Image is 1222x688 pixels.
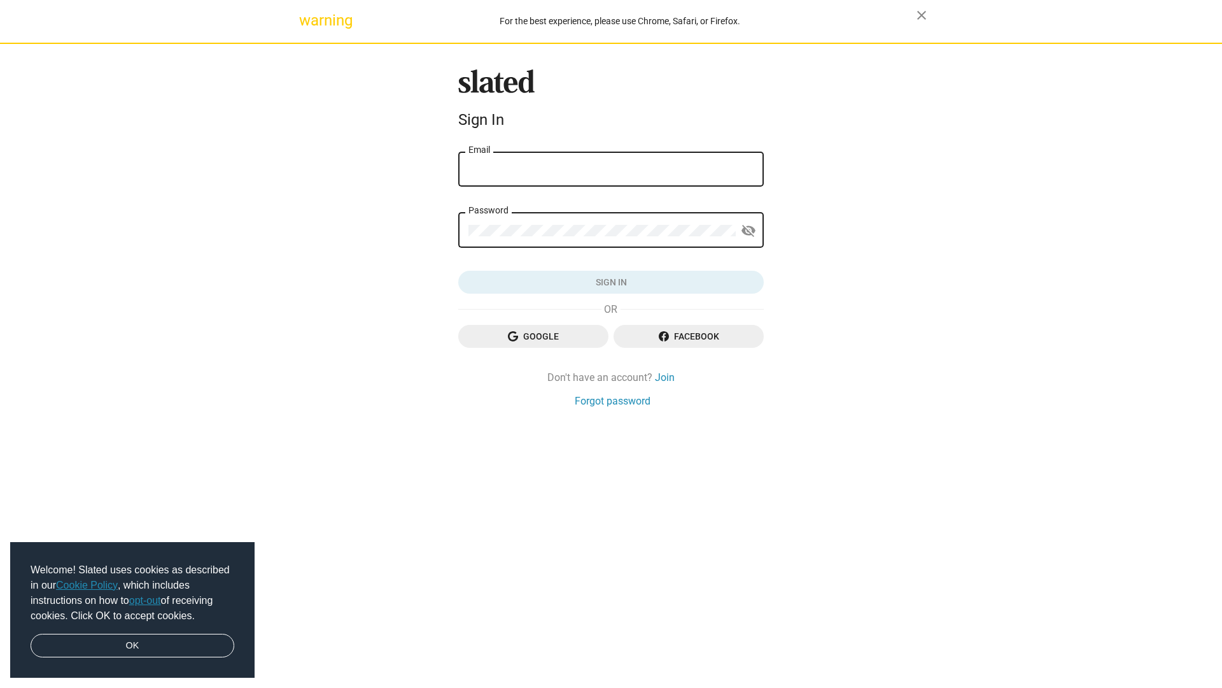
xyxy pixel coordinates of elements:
div: Don't have an account? [458,371,764,384]
a: Forgot password [575,394,650,408]
span: Welcome! Slated uses cookies as described in our , which includes instructions on how to of recei... [31,563,234,624]
a: opt-out [129,595,161,606]
mat-icon: visibility_off [741,221,756,241]
div: For the best experience, please use Chrome, Safari, or Firefox. [323,13,916,30]
span: Facebook [624,325,754,348]
a: Cookie Policy [56,580,118,591]
div: cookieconsent [10,542,255,678]
sl-branding: Sign In [458,69,764,134]
div: Sign In [458,111,764,129]
span: Google [468,325,598,348]
button: Facebook [614,325,764,348]
a: dismiss cookie message [31,634,234,658]
mat-icon: close [914,8,929,23]
a: Join [655,371,675,384]
button: Google [458,325,608,348]
button: Show password [736,219,761,244]
mat-icon: warning [299,13,314,28]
